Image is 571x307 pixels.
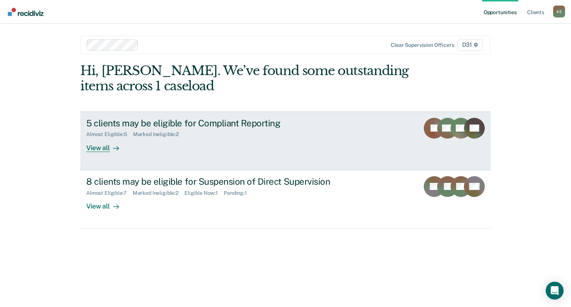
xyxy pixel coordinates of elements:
[391,42,454,48] div: Clear supervision officers
[86,138,128,152] div: View all
[133,190,184,196] div: Marked Ineligible : 2
[80,170,491,229] a: 8 clients may be eligible for Suspension of Direct SupervisionAlmost Eligible:7Marked Ineligible:...
[546,282,564,300] div: Open Intercom Messenger
[86,118,347,129] div: 5 clients may be eligible for Compliant Reporting
[553,6,565,17] div: K E
[86,131,133,138] div: Almost Eligible : 5
[133,131,185,138] div: Marked Ineligible : 2
[457,39,483,51] span: D31
[86,196,128,210] div: View all
[553,6,565,17] button: Profile dropdown button
[224,190,253,196] div: Pending : 1
[8,8,43,16] img: Recidiviz
[80,63,409,94] div: Hi, [PERSON_NAME]. We’ve found some outstanding items across 1 caseload
[80,112,491,170] a: 5 clients may be eligible for Compliant ReportingAlmost Eligible:5Marked Ineligible:2View all
[86,190,133,196] div: Almost Eligible : 7
[86,176,347,187] div: 8 clients may be eligible for Suspension of Direct Supervision
[184,190,224,196] div: Eligible Now : 1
